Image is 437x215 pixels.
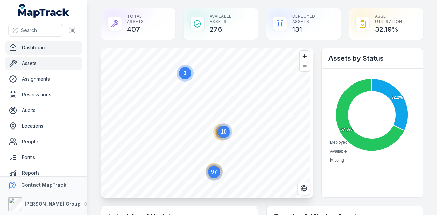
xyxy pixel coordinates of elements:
[21,27,37,34] span: Search
[5,41,82,55] a: Dashboard
[330,140,348,145] span: Deployed
[5,72,82,86] a: Assignments
[297,182,310,195] button: Switch to Satellite View
[184,70,187,76] text: 3
[101,48,310,198] canvas: Map
[221,129,227,135] text: 10
[328,53,416,63] h2: Assets by Status
[330,149,347,154] span: Available
[8,24,63,37] button: Search
[18,4,69,18] a: MapTrack
[25,201,81,207] strong: [PERSON_NAME] Group
[21,182,66,188] strong: Contact MapTrack
[211,169,217,175] text: 97
[300,61,310,71] button: Zoom out
[5,104,82,117] a: Audits
[300,51,310,61] button: Zoom in
[5,57,82,70] a: Assets
[5,88,82,102] a: Reservations
[5,135,82,149] a: People
[5,119,82,133] a: Locations
[5,166,82,180] a: Reports
[330,158,344,163] span: Missing
[5,151,82,164] a: Forms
